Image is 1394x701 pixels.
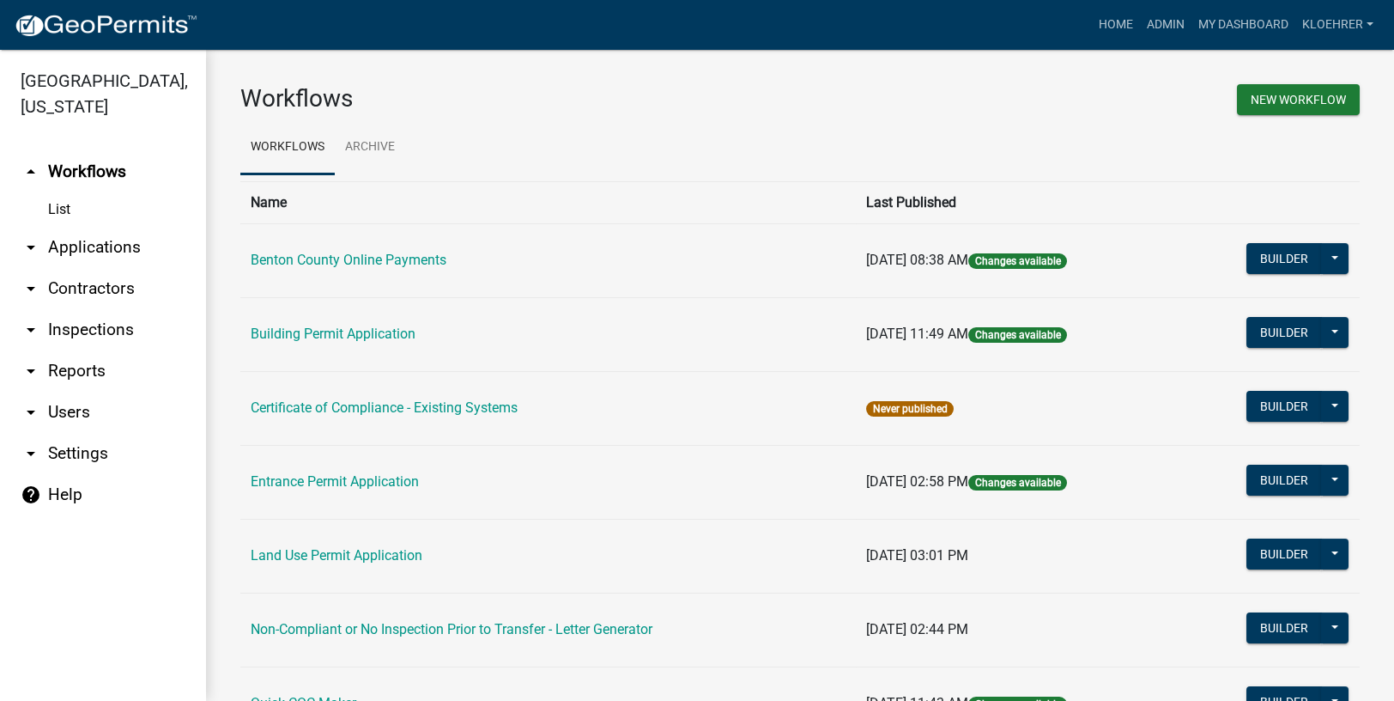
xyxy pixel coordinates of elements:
i: arrow_drop_up [21,162,41,182]
i: arrow_drop_down [21,361,41,381]
span: Never published [866,401,953,417]
i: arrow_drop_down [21,320,41,340]
a: kloehrer [1295,9,1380,41]
i: arrow_drop_down [21,237,41,258]
span: [DATE] 08:38 AM [866,252,968,268]
span: Changes available [968,475,1066,491]
span: [DATE] 02:44 PM [866,621,968,637]
a: Workflows [240,120,335,175]
a: Land Use Permit Application [251,547,422,564]
button: Builder [1246,243,1322,274]
i: arrow_drop_down [21,402,41,423]
th: Name [240,181,856,223]
button: Builder [1246,465,1322,496]
button: Builder [1246,391,1322,422]
a: Home [1092,9,1140,41]
a: Admin [1140,9,1191,41]
span: Changes available [968,253,1066,269]
a: Certificate of Compliance - Existing Systems [251,399,518,416]
span: [DATE] 03:01 PM [866,547,968,564]
th: Last Published [856,181,1178,223]
h3: Workflows [240,84,787,113]
button: Builder [1246,539,1322,570]
i: arrow_drop_down [21,278,41,299]
button: New Workflow [1237,84,1360,115]
a: My Dashboard [1191,9,1295,41]
span: [DATE] 02:58 PM [866,473,968,490]
button: Builder [1246,317,1322,348]
i: arrow_drop_down [21,443,41,464]
i: help [21,485,41,505]
a: Entrance Permit Application [251,473,419,490]
button: Builder [1246,613,1322,643]
a: Non-Compliant or No Inspection Prior to Transfer - Letter Generator [251,621,652,637]
a: Archive [335,120,405,175]
a: Benton County Online Payments [251,252,446,268]
span: [DATE] 11:49 AM [866,326,968,342]
a: Building Permit Application [251,326,415,342]
span: Changes available [968,327,1066,343]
